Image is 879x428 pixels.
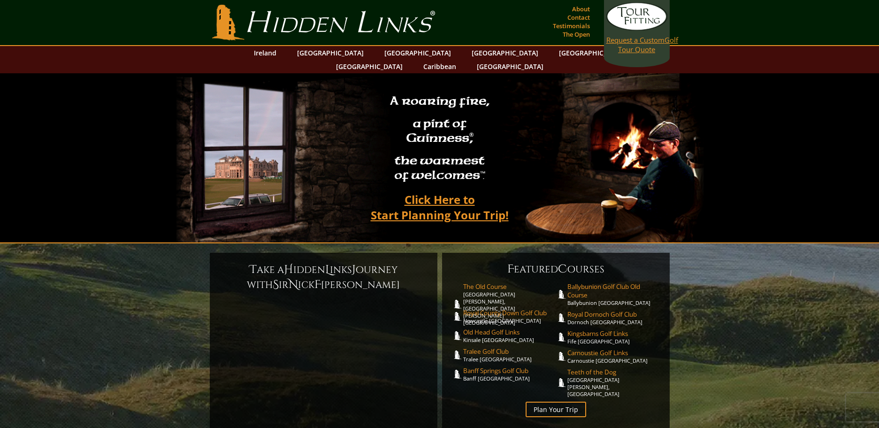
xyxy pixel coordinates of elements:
[463,309,556,317] span: Royal County Down Golf Club
[560,28,592,41] a: The Open
[463,282,556,291] span: The Old Course
[467,46,543,60] a: [GEOGRAPHIC_DATA]
[380,46,456,60] a: [GEOGRAPHIC_DATA]
[567,368,660,376] span: Teeth of the Dog
[451,262,660,277] h6: eatured ourses
[565,11,592,24] a: Contact
[567,368,660,397] a: Teeth of the Dog[GEOGRAPHIC_DATA][PERSON_NAME], [GEOGRAPHIC_DATA]
[273,277,279,292] span: S
[567,329,660,345] a: Kingsbarns Golf LinksFife [GEOGRAPHIC_DATA]
[554,46,630,60] a: [GEOGRAPHIC_DATA]
[250,262,257,277] span: T
[289,277,298,292] span: N
[567,282,660,306] a: Ballybunion Golf Club Old CourseBallybunion [GEOGRAPHIC_DATA]
[463,282,556,326] a: The Old Course[GEOGRAPHIC_DATA][PERSON_NAME], [GEOGRAPHIC_DATA][PERSON_NAME] [GEOGRAPHIC_DATA]
[463,309,556,324] a: Royal County Down Golf ClubNewcastle [GEOGRAPHIC_DATA]
[550,19,592,32] a: Testimonials
[606,35,665,45] span: Request a Custom
[472,60,548,73] a: [GEOGRAPHIC_DATA]
[567,349,660,357] span: Carnoustie Golf Links
[507,262,514,277] span: F
[314,277,321,292] span: F
[361,188,518,226] a: Click Here toStart Planning Your Trip!
[567,310,660,326] a: Royal Dornoch Golf ClubDornoch [GEOGRAPHIC_DATA]
[284,262,293,277] span: H
[463,366,556,382] a: Banff Springs Golf ClubBanff [GEOGRAPHIC_DATA]
[567,282,660,299] span: Ballybunion Golf Club Old Course
[325,262,330,277] span: L
[463,328,556,336] span: Old Head Golf Links
[352,262,356,277] span: J
[463,366,556,375] span: Banff Springs Golf Club
[463,347,556,363] a: Tralee Golf ClubTralee [GEOGRAPHIC_DATA]
[570,2,592,16] a: About
[567,329,660,338] span: Kingsbarns Golf Links
[249,46,281,60] a: Ireland
[606,2,667,54] a: Request a CustomGolf Tour Quote
[384,90,496,188] h2: A roaring fire, a pint of Guinness , the warmest of welcomes™.
[419,60,461,73] a: Caribbean
[292,46,368,60] a: [GEOGRAPHIC_DATA]
[463,328,556,343] a: Old Head Golf LinksKinsale [GEOGRAPHIC_DATA]
[331,60,407,73] a: [GEOGRAPHIC_DATA]
[558,262,567,277] span: C
[567,310,660,319] span: Royal Dornoch Golf Club
[526,402,586,417] a: Plan Your Trip
[463,347,556,356] span: Tralee Golf Club
[219,262,428,292] h6: ake a idden inks ourney with ir ick [PERSON_NAME]
[567,349,660,364] a: Carnoustie Golf LinksCarnoustie [GEOGRAPHIC_DATA]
